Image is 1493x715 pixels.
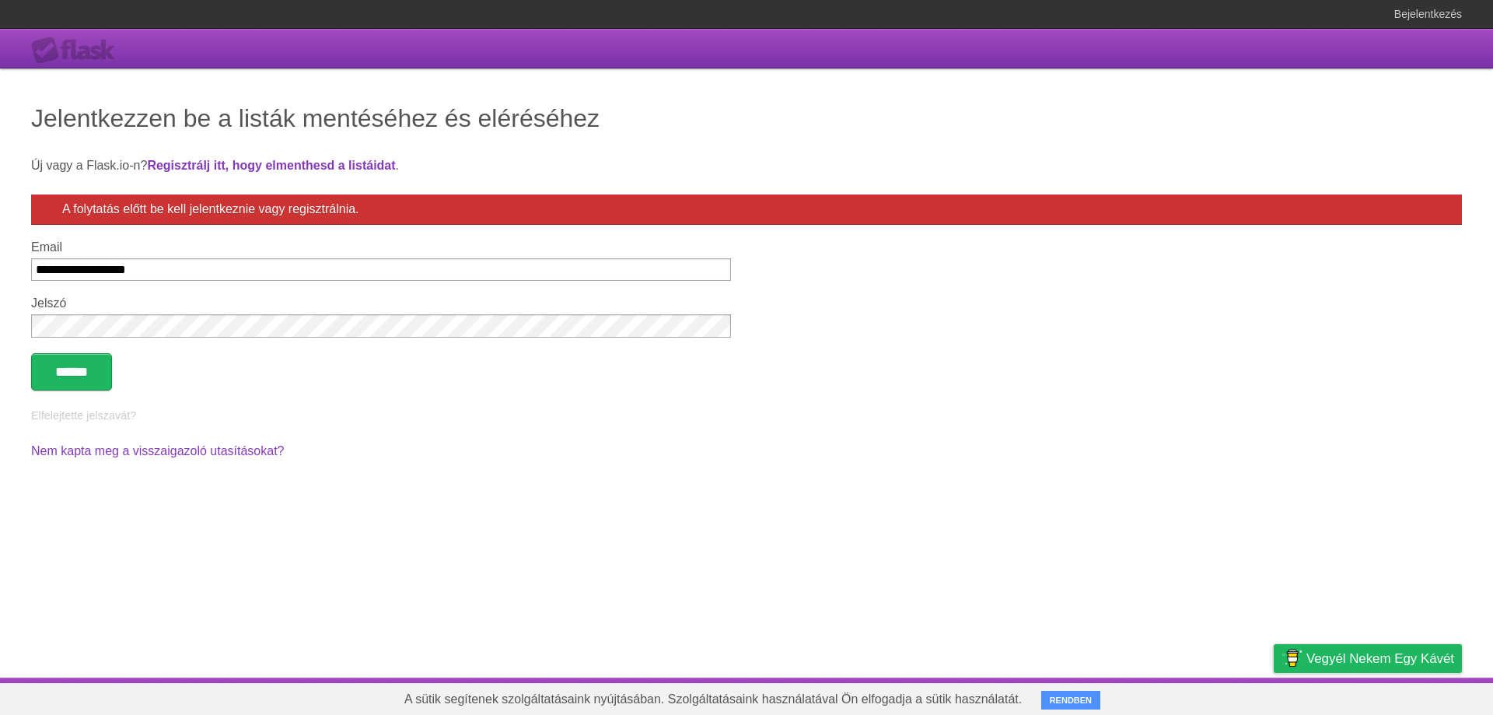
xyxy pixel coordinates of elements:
a: Regisztrálj itt, hogy elmenthesd a listáidat [147,159,395,172]
font: Jelszó [31,296,66,310]
a: Javasoljon egy funkciót [1334,682,1462,711]
font: Új vagy a Flask.io-n? [31,159,147,172]
font: RENDBEN [1050,696,1092,705]
a: Vegyél nekem egy kávét [1274,644,1462,673]
a: Körülbelül [1033,682,1089,711]
a: Magánélet [1256,682,1314,711]
font: Email [31,240,62,254]
a: Fejlesztők [1108,682,1164,711]
a: Feltételek [1184,682,1237,711]
font: Bejelentkezés [1394,8,1462,20]
a: Elfelejtette jelszavát? [31,409,136,422]
font: Jelentkezzen be a listák mentéséhez és eléréséhez [31,104,600,132]
font: Vegyél nekem egy kávét [1306,651,1454,666]
font: . [396,159,399,172]
img: Vegyél nekem egy kávét [1281,645,1302,671]
font: A sütik segítenek szolgáltatásaink nyújtásában. Szolgáltatásaink használatával Ön elfogadja a süt... [404,692,1022,706]
a: Nem kapta meg a visszaigazoló utasításokat? [31,444,285,457]
button: RENDBEN [1041,691,1100,710]
font: A folytatás előtt be kell jelentkeznie vagy regisztrálnia. [62,202,359,216]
